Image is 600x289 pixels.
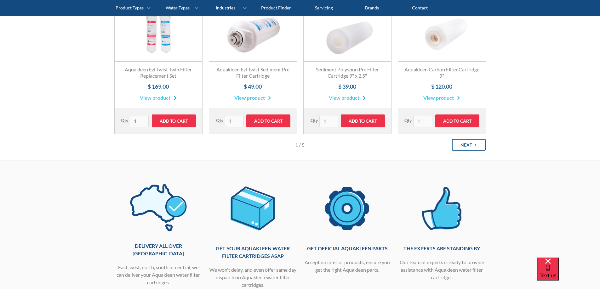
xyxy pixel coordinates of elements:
[398,245,486,252] h4: The experts are standing by
[114,264,203,286] p: East, west, north, south or central, we can deliver your Aquakleen water filter cartridges.
[224,179,282,238] img: [Aquakleen water filter cartridges] Get your Aquakleen water filter cartridges ASAP
[310,82,385,91] h4: $ 39.00
[460,142,472,148] div: Next
[423,94,460,102] a: View product
[398,258,486,281] p: Our team of experts is ready to provide assistance with Aquakleen water filter cartridges
[329,94,366,102] a: View product
[234,94,271,102] a: View product
[246,114,290,127] input: Add to Cart
[116,5,144,10] div: Product Types
[152,114,196,127] input: Add to Cart
[404,66,479,80] h3: Aquakleen Carbon Filter Cartridge 9"
[216,117,223,124] label: Qty
[435,114,479,127] input: Add to Cart
[240,141,360,149] div: Page 1 of 5
[209,245,297,260] h4: Get your Aquakleen water filter cartridges ASAP
[121,66,196,80] h3: Aquakleen Ezi Twist Twin Filter Replacement Set
[121,117,128,124] label: Qty
[303,258,391,274] p: Accept no inferior products; ensure you get the right Aquakleen parts.
[209,266,297,289] p: We won't delay, and even offer same day dispatch on Aquakleen water filter cartridges.
[413,179,471,238] img: [Aquakleen water filter cartridges] The experts are standing by
[129,179,187,236] img: [Aquakleen water filter cartridges] Delivery all over Australia
[452,139,486,151] a: Next Page
[216,5,235,10] div: Industries
[215,82,290,91] h4: $ 49.00
[114,242,203,257] h4: Delivery all over [GEOGRAPHIC_DATA]
[310,66,385,80] h3: Sediment Polyspun Pre Filter Cartridge 9" x 2.5"
[404,82,479,91] h4: $ 120.00
[166,5,190,10] div: Water Types
[140,94,177,102] a: View product
[341,114,385,127] input: Add to Cart
[215,66,290,80] h3: Aquakleen Ezi Twist Sediment Pre Filter Cartridge
[311,117,318,124] label: Qty
[404,117,412,124] label: Qty
[121,82,196,91] h4: $ 169.00
[537,258,600,289] iframe: podium webchat widget bubble
[318,179,376,238] img: [Aquakleen water filter cartridges] Get official Aquakleen parts
[114,134,486,151] div: List
[303,245,391,252] h4: Get official Aquakleen parts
